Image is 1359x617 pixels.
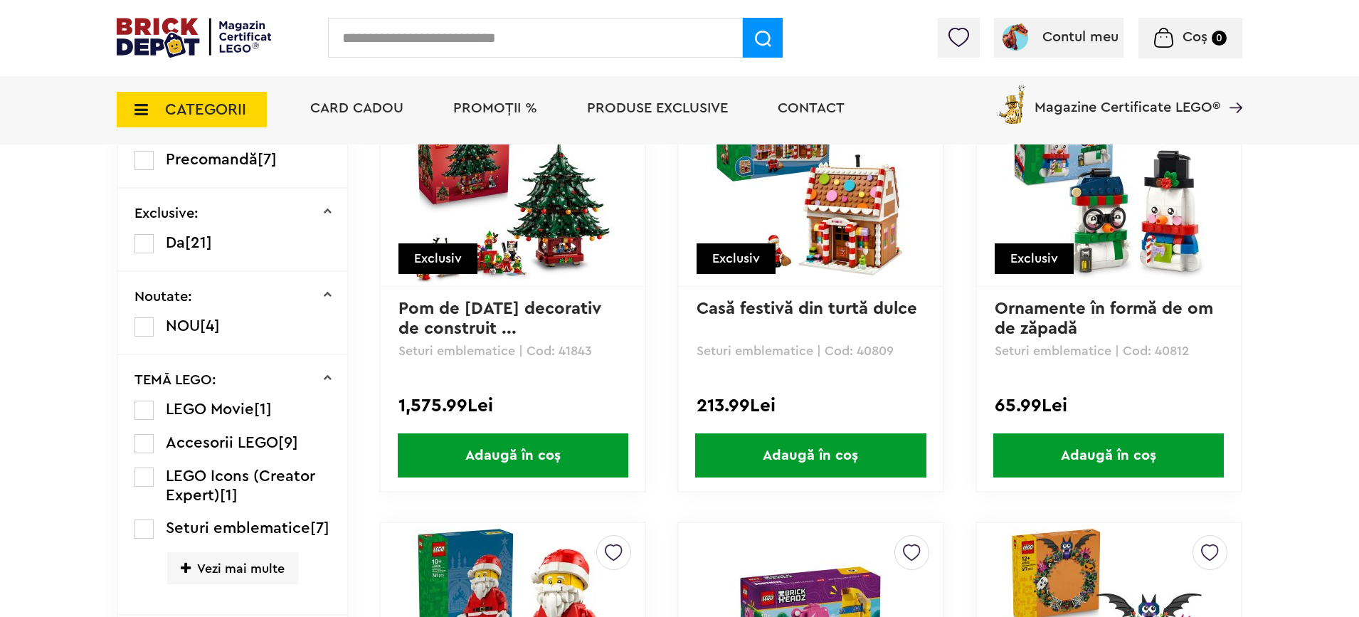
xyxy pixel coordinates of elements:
[134,206,199,221] p: Exclusive:
[258,152,277,167] span: [7]
[200,318,220,334] span: [4]
[398,300,606,337] a: Pom de [DATE] decorativ de construit ...
[711,84,910,283] img: Casă festivă din turtă dulce
[977,433,1241,478] a: Adaugă în coș
[166,401,254,417] span: LEGO Movie
[993,433,1224,478] span: Adaugă în coș
[166,152,258,167] span: Precomandă
[310,520,329,536] span: [7]
[381,433,645,478] a: Adaugă în coș
[697,300,917,317] a: Casă festivă din turtă dulce
[697,396,925,415] div: 213.99Lei
[398,344,627,357] p: Seturi emblematice | Cod: 41843
[398,396,627,415] div: 1,575.99Lei
[166,435,278,450] span: Accesorii LEGO
[1212,31,1227,46] small: 0
[134,373,216,387] p: TEMĂ LEGO:
[1183,30,1207,44] span: Coș
[1035,82,1220,115] span: Magazine Certificate LEGO®
[1009,84,1208,283] img: Ornamente în formă de om de zăpadă
[398,433,628,478] span: Adaugă în coș
[166,318,200,334] span: NOU
[995,344,1223,357] p: Seturi emblematice | Cod: 40812
[166,468,315,503] span: LEGO Icons (Creator Expert)
[587,101,728,115] a: Produse exclusive
[697,344,925,357] p: Seturi emblematice | Cod: 40809
[995,300,1218,337] a: Ornamente în formă de om de zăpadă
[995,243,1074,274] div: Exclusiv
[310,101,403,115] a: Card Cadou
[185,235,212,251] span: [21]
[695,433,926,478] span: Adaugă în coș
[134,290,192,304] p: Noutate:
[679,433,943,478] a: Adaugă în coș
[166,520,310,536] span: Seturi emblematice
[453,101,537,115] a: PROMOȚII %
[166,235,185,251] span: Da
[1000,30,1119,44] a: Contul meu
[413,84,613,283] img: Pom de Crăciun decorativ de construit în familie
[254,401,272,417] span: [1]
[398,243,477,274] div: Exclusiv
[1220,82,1242,96] a: Magazine Certificate LEGO®
[167,552,298,584] span: Vezi mai multe
[278,435,298,450] span: [9]
[697,243,776,274] div: Exclusiv
[778,101,845,115] a: Contact
[165,102,246,117] span: CATEGORII
[995,396,1223,415] div: 65.99Lei
[220,487,238,503] span: [1]
[1042,30,1119,44] span: Contul meu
